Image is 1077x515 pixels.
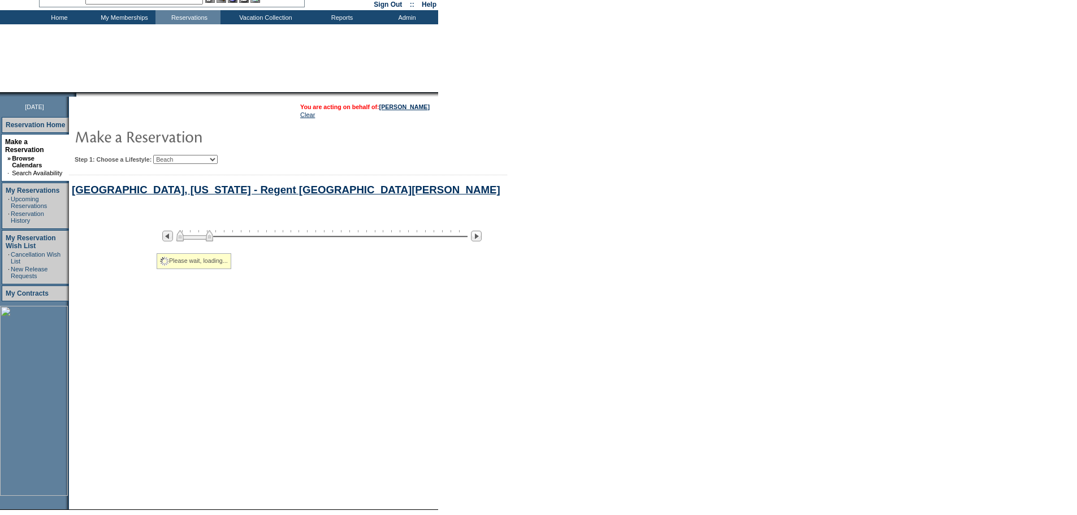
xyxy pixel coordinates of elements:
[6,234,56,250] a: My Reservation Wish List
[72,92,76,97] img: promoShadowLeftCorner.gif
[6,121,65,129] a: Reservation Home
[300,111,315,118] a: Clear
[162,231,173,241] img: Previous
[72,184,500,196] a: [GEOGRAPHIC_DATA], [US_STATE] - Regent [GEOGRAPHIC_DATA][PERSON_NAME]
[7,155,11,162] b: »
[471,231,482,241] img: Next
[373,10,438,24] td: Admin
[8,266,10,279] td: ·
[90,10,155,24] td: My Memberships
[410,1,414,8] span: ::
[155,10,220,24] td: Reservations
[8,210,10,224] td: ·
[25,10,90,24] td: Home
[8,196,10,209] td: ·
[11,196,47,209] a: Upcoming Reservations
[6,289,49,297] a: My Contracts
[220,10,308,24] td: Vacation Collection
[300,103,430,110] span: You are acting on behalf of:
[7,170,11,176] td: ·
[11,266,47,279] a: New Release Requests
[12,155,42,168] a: Browse Calendars
[422,1,436,8] a: Help
[157,253,231,269] div: Please wait, loading...
[308,10,373,24] td: Reports
[6,187,59,194] a: My Reservations
[160,257,169,266] img: spinner2.gif
[25,103,44,110] span: [DATE]
[75,125,301,148] img: pgTtlMakeReservation.gif
[76,92,77,97] img: blank.gif
[379,103,430,110] a: [PERSON_NAME]
[8,251,10,265] td: ·
[11,210,44,224] a: Reservation History
[374,1,402,8] a: Sign Out
[5,138,44,154] a: Make a Reservation
[75,156,152,163] b: Step 1: Choose a Lifestyle:
[11,251,60,265] a: Cancellation Wish List
[12,170,62,176] a: Search Availability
